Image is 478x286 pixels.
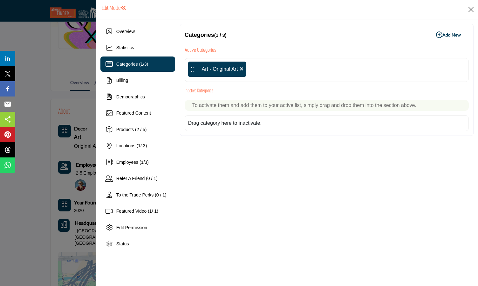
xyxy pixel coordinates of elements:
div: Drag category here to inactivate. [188,119,262,127]
span: 3 [144,62,147,67]
b: Add New [436,32,461,38]
span: 1 [140,62,143,67]
div: Art - Original Art [188,62,246,77]
span: Billing [116,78,128,83]
span: Overview [116,29,135,34]
span: 3 [145,160,147,165]
span: Remove [240,65,243,73]
span: Featured Video ( / 1) [116,209,158,214]
span: To the Trade Perks (0 / 1) [116,192,167,197]
span: Products (2 / 5) [116,127,147,132]
button: Close [466,5,476,14]
span: Categories ( / ) [116,62,148,67]
span: 1 [141,160,144,165]
span: Edit Permission [116,225,147,230]
h2: Inactive Categories [185,87,469,96]
span: Statistics [116,45,134,50]
span: 1 [149,209,152,214]
i: Add New [436,32,442,38]
span: Locations ( / 3) [116,143,147,148]
span: Refer A Friend (0 / 1) [116,176,158,181]
h1: Active Categories [185,46,469,55]
span: Employees ( / ) [116,160,149,165]
span: Status [116,241,129,246]
span: :: [191,63,195,75]
span: (1 / 3) [214,32,227,38]
p: Categories [185,31,227,39]
span: Demographics [116,94,145,99]
p: To activate them and add them to your active list, simply drag and drop them into the section above. [192,102,461,109]
h1: Edit Mode [102,5,126,12]
button: Add New [428,29,469,41]
span: Featured Content [116,110,151,116]
span: 1 [138,143,140,148]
